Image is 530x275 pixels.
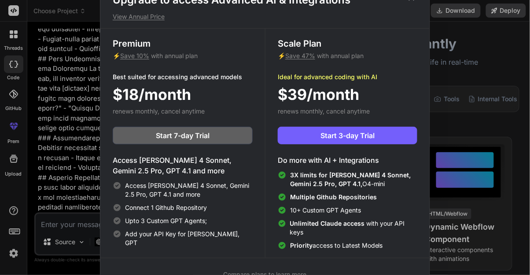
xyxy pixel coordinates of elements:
[290,219,417,237] span: with your API keys
[125,216,207,225] span: Upto 3 Custom GPT Agents;
[113,107,205,115] span: renews monthly, cancel anytime
[278,51,417,60] p: ⚡ with annual plan
[278,37,417,50] h3: Scale Plan
[156,130,210,141] span: Start 7-day Trial
[125,203,207,212] span: Connect 1 Github Repository
[113,155,253,176] h4: Access [PERSON_NAME] 4 Sonnet, Gemini 2.5 Pro, GPT 4.1 and more
[113,73,253,81] p: Best suited for accessing advanced models
[278,83,359,106] span: $39/month
[290,171,411,187] span: 3X limits for [PERSON_NAME] 4 Sonnet, Gemini 2.5 Pro, GPT 4.1,
[113,83,191,106] span: $18/month
[278,73,417,81] p: Ideal for advanced coding with AI
[113,12,417,21] p: View Annual Price
[290,206,361,215] span: 10+ Custom GPT Agents
[125,181,253,199] span: Access [PERSON_NAME] 4 Sonnet, Gemini 2.5 Pro, GPT 4.1 and more
[285,52,315,59] span: Save 47%
[113,51,253,60] p: ⚡ with annual plan
[120,52,149,59] span: Save 10%
[113,37,253,50] h3: Premium
[125,230,253,247] span: Add your API Key for [PERSON_NAME], GPT
[278,107,370,115] span: renews monthly, cancel anytime
[290,171,417,188] span: O4-mini
[278,127,417,144] button: Start 3-day Trial
[113,127,253,144] button: Start 7-day Trial
[290,241,383,250] span: access to Latest Models
[320,130,375,141] span: Start 3-day Trial
[290,242,313,249] span: Priority
[290,193,377,201] span: Multiple Github Repositories
[278,155,417,165] h4: Do more with AI + Integrations
[290,220,367,227] span: Unlimited Claude access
